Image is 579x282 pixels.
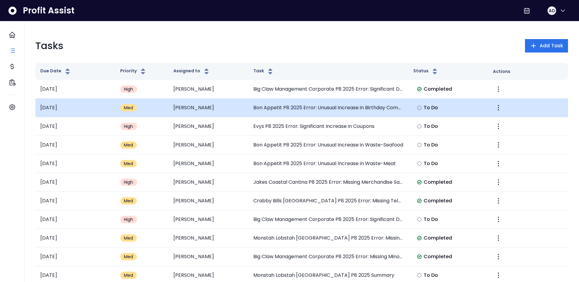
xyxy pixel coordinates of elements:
button: More [493,233,504,244]
button: Assigned to [173,68,210,75]
td: Evys P8 2025 Error: Significant Increase in Coupons [248,117,408,136]
img: Not yet Started [417,161,422,166]
td: [PERSON_NAME] [168,136,248,154]
span: Med [124,254,133,260]
button: More [493,121,504,132]
img: Not yet Started [417,273,422,278]
td: [PERSON_NAME] [168,229,248,248]
td: Big Claw Management Corporate P8 2025 Error: Missing Minor Equipment Expense [248,248,408,266]
td: [DATE] [35,248,115,266]
span: High [124,179,133,185]
span: Add Task [540,42,563,49]
button: More [493,158,504,169]
img: Not yet Started [417,124,422,129]
th: Actions [488,63,568,80]
span: High [124,123,133,129]
td: [DATE] [35,136,115,154]
td: [PERSON_NAME] [168,192,248,210]
span: Completed [424,234,452,242]
span: Profit Assist [23,5,74,16]
td: Bon Appetit P8 2025 Error: Unusual Increase in Birthday Comps [248,99,408,117]
button: Add Task [525,39,568,52]
span: Med [124,198,133,204]
td: Bon Appetit P8 2025 Error: Unusual Increase in Waste-Meat [248,154,408,173]
td: [DATE] [35,154,115,173]
td: [PERSON_NAME] [168,210,248,229]
button: Due Date [40,68,71,75]
td: [DATE] [35,99,115,117]
button: More [493,270,504,281]
button: More [493,139,504,150]
td: [PERSON_NAME] [168,117,248,136]
span: Completed [424,85,452,93]
button: More [493,102,504,113]
span: To Do [424,104,438,111]
td: [PERSON_NAME] [168,99,248,117]
img: Not yet Started [417,217,422,222]
td: Monstah Lobstah [GEOGRAPHIC_DATA] P8 2025 Error: Missing Plumbing Expense [248,229,408,248]
td: Crabby Bills [GEOGRAPHIC_DATA] P8 2025 Error: Missing Telephone Service Expense [248,192,408,210]
img: Completed [417,254,422,259]
img: Completed [417,198,422,203]
span: Completed [424,253,452,260]
button: More [493,177,504,188]
td: [DATE] [35,229,115,248]
td: [PERSON_NAME] [168,80,248,99]
button: More [493,84,504,95]
span: AD [549,8,555,14]
span: Completed [424,179,452,186]
span: Med [124,272,133,278]
span: To Do [424,141,438,149]
p: Tasks [35,38,63,53]
button: More [493,251,504,262]
img: Completed [417,180,422,185]
span: Med [124,235,133,241]
img: Not yet Started [417,143,422,147]
button: Task [253,68,274,75]
button: More [493,214,504,225]
td: [PERSON_NAME] [168,154,248,173]
span: To Do [424,272,438,279]
td: [PERSON_NAME] [168,248,248,266]
td: [DATE] [35,192,115,210]
span: To Do [424,216,438,223]
span: Med [124,161,133,167]
img: Completed [417,236,422,240]
td: Big Claw Management Corporate P8 2025 Error: Significant Drop in Natural Gas Expense [248,80,408,99]
button: Status [413,68,439,75]
td: [PERSON_NAME] [168,173,248,192]
span: High [124,86,133,92]
td: [DATE] [35,210,115,229]
td: [DATE] [35,80,115,99]
span: Completed [424,197,452,204]
td: Bon Appetit P8 2025 Error: Unusual Increase in Waste-Seafood [248,136,408,154]
td: [DATE] [35,173,115,192]
img: Completed [417,87,422,92]
span: Med [124,142,133,148]
button: Priority [120,68,147,75]
button: More [493,195,504,206]
span: Med [124,105,133,111]
img: Not yet Started [417,105,422,110]
td: Jakes Coastal Cantina P8 2025 Error: Missing Merchandise Sales in P8 [248,173,408,192]
span: To Do [424,160,438,167]
span: High [124,216,133,222]
td: Big Claw Management Corporate P8 2025 Error: Significant Decrease in Workmans Comp [248,210,408,229]
td: [DATE] [35,117,115,136]
span: To Do [424,123,438,130]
